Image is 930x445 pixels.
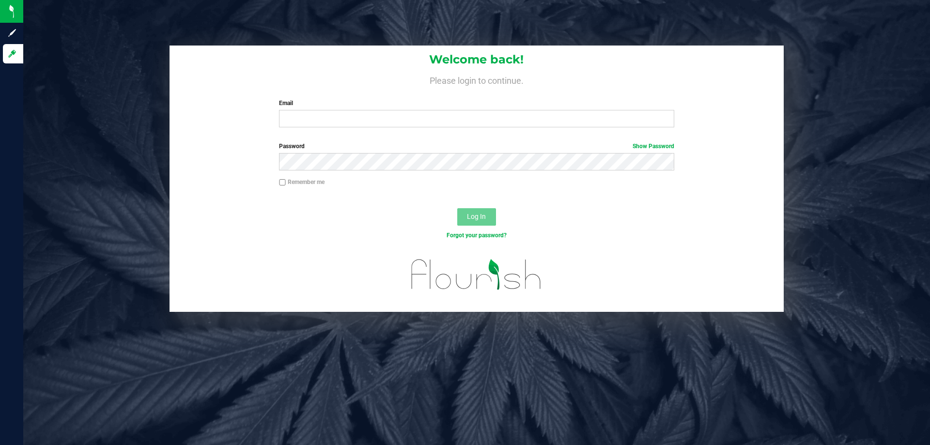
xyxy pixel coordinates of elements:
[7,28,17,38] inline-svg: Sign up
[467,213,486,220] span: Log In
[633,143,674,150] a: Show Password
[457,208,496,226] button: Log In
[279,143,305,150] span: Password
[400,250,553,299] img: flourish_logo.svg
[170,74,784,85] h4: Please login to continue.
[170,53,784,66] h1: Welcome back!
[447,232,507,239] a: Forgot your password?
[7,49,17,59] inline-svg: Log in
[279,178,325,186] label: Remember me
[279,179,286,186] input: Remember me
[279,99,674,107] label: Email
